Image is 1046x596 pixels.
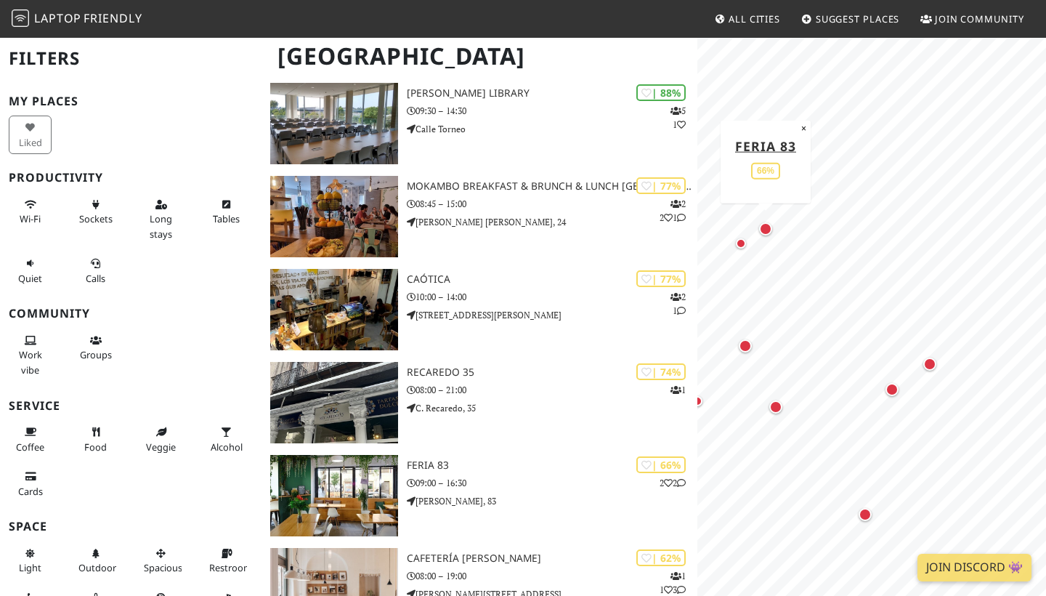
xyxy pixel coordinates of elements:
[209,561,252,574] span: Restroom
[407,180,697,193] h3: Mokambo Breakfast & Brunch & Lunch [GEOGRAPHIC_DATA]
[74,420,117,459] button: Food
[16,440,44,454] span: Coffee
[9,464,52,503] button: Cards
[636,456,686,473] div: | 66%
[407,273,697,286] h3: Caótica
[86,272,105,285] span: Video/audio calls
[708,6,786,32] a: All Cities
[756,220,775,238] div: Map marker
[407,308,697,322] p: [STREET_ADDRESS][PERSON_NAME]
[729,12,780,25] span: All Cities
[883,380,901,399] div: Map marker
[660,197,686,225] p: 2 2 1
[9,329,52,382] button: Work vibe
[670,104,686,132] p: 5 1
[920,355,939,374] div: Map marker
[670,383,686,397] p: 1
[270,362,398,443] img: Recaredo 35
[9,399,253,413] h3: Service
[917,554,1031,581] a: Join Discord 👾
[80,348,112,361] span: Group tables
[150,212,172,240] span: Long stays
[795,6,906,32] a: Suggest Places
[84,440,107,454] span: Food
[766,398,785,416] div: Map marker
[18,272,42,285] span: Quiet
[636,270,686,287] div: | 77%
[261,362,697,443] a: Recaredo 35 | 74% 1 Recaredo 35 08:00 – 21:00 C. Recaredo, 35
[12,9,29,27] img: LaptopFriendly
[407,290,697,304] p: 10:00 – 14:00
[78,561,116,574] span: Outdoor area
[74,541,117,580] button: Outdoor
[261,176,697,257] a: Mokambo Breakfast & Brunch & Lunch Sevilla | 77% 221 Mokambo Breakfast & Brunch & Lunch [GEOGRAPH...
[74,193,117,231] button: Sockets
[9,94,253,108] h3: My Places
[732,235,750,252] div: Map marker
[935,12,1024,25] span: Join Community
[20,212,41,225] span: Stable Wi-Fi
[261,455,697,536] a: Feria 83 | 66% 22 Feria 83 09:00 – 16:30 [PERSON_NAME], 83
[74,251,117,290] button: Calls
[19,561,41,574] span: Natural light
[270,455,398,536] img: Feria 83
[407,197,697,211] p: 08:45 – 15:00
[9,193,52,231] button: Wi-Fi
[407,459,697,472] h3: Feria 83
[636,177,686,194] div: | 77%
[9,307,253,321] h3: Community
[139,541,182,580] button: Spacious
[856,505,875,524] div: Map marker
[407,476,697,490] p: 09:00 – 16:30
[407,401,697,415] p: C. Recaredo, 35
[407,104,697,118] p: 09:30 – 14:30
[9,420,52,459] button: Coffee
[636,549,686,566] div: | 62%
[751,162,780,179] div: 66%
[205,541,248,580] button: Restroom
[816,12,900,25] span: Suggest Places
[146,440,176,454] span: Veggie
[74,329,117,367] button: Groups
[407,366,697,379] h3: Recaredo 35
[735,137,796,154] a: Feria 83
[261,83,697,164] a: Felipe González Márquez Library | 88% 51 [PERSON_NAME] Library 09:30 – 14:30 Calle Torneo
[270,83,398,164] img: Felipe González Márquez Library
[407,215,697,229] p: [PERSON_NAME] [PERSON_NAME], 24
[407,122,697,136] p: Calle Torneo
[79,212,113,225] span: Power sockets
[18,485,43,498] span: Credit cards
[9,541,52,580] button: Light
[211,440,243,454] span: Alcohol
[213,212,240,225] span: Work-friendly tables
[670,290,686,318] p: 2 1
[84,10,142,26] span: Friendly
[270,269,398,350] img: Caótica
[205,193,248,231] button: Tables
[636,363,686,380] div: | 74%
[736,337,755,355] div: Map marker
[9,36,253,81] h2: Filters
[660,476,686,490] p: 2 2
[205,420,248,459] button: Alcohol
[19,348,42,376] span: People working
[139,193,182,246] button: Long stays
[797,120,811,136] button: Close popup
[9,520,253,533] h3: Space
[139,420,182,459] button: Veggie
[407,569,697,583] p: 08:00 – 19:00
[261,269,697,350] a: Caótica | 77% 21 Caótica 10:00 – 14:00 [STREET_ADDRESS][PERSON_NAME]
[689,392,706,410] div: Map marker
[12,7,142,32] a: LaptopFriendly LaptopFriendly
[9,171,253,185] h3: Productivity
[270,176,398,257] img: Mokambo Breakfast & Brunch & Lunch Sevilla
[9,251,52,290] button: Quiet
[407,552,697,565] h3: Cafetería [PERSON_NAME]
[144,561,182,574] span: Spacious
[34,10,81,26] span: Laptop
[407,494,697,508] p: [PERSON_NAME], 83
[266,36,694,76] h1: [GEOGRAPHIC_DATA]
[407,383,697,397] p: 08:00 – 21:00
[915,6,1030,32] a: Join Community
